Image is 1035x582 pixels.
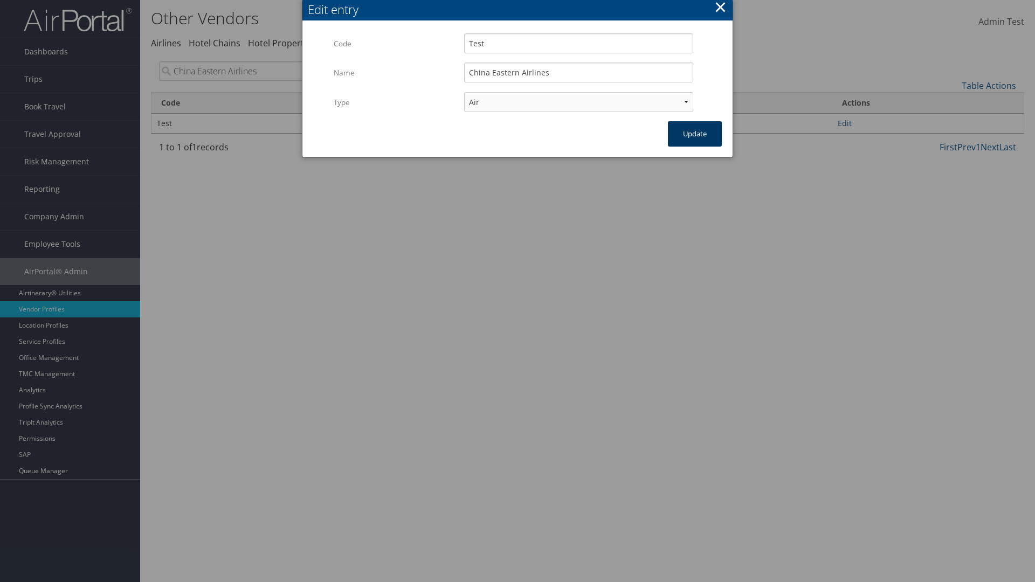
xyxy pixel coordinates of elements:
div: Edit entry [308,1,733,18]
label: Type [334,92,456,113]
label: Code [334,33,456,54]
label: Name [334,63,456,83]
button: Update [668,121,722,147]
